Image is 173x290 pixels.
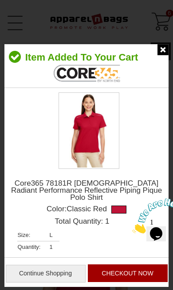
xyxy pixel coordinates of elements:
[59,93,119,168] img: core365_78181R_classic-red.jpg
[4,4,59,38] img: Chat attention grabber
[49,229,59,241] td: L
[55,218,110,225] span: Total Quantity: 1
[17,241,49,253] td: Quantity:
[54,62,120,84] img: Core365
[21,44,138,62] span: Item Added To Your Cart
[157,44,169,55] img: anb_icon_cross.png
[17,229,49,241] td: Size:
[9,180,165,201] span: Core365 78181R [DEMOGRAPHIC_DATA] Radiant Performance Reflective Piping Pique Polo Shirt
[47,206,126,214] span: Color: Classic Red
[6,265,86,282] input: Continue Shopping
[4,4,7,11] span: 1
[88,264,168,282] input: Checkout Now
[49,241,59,253] td: 1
